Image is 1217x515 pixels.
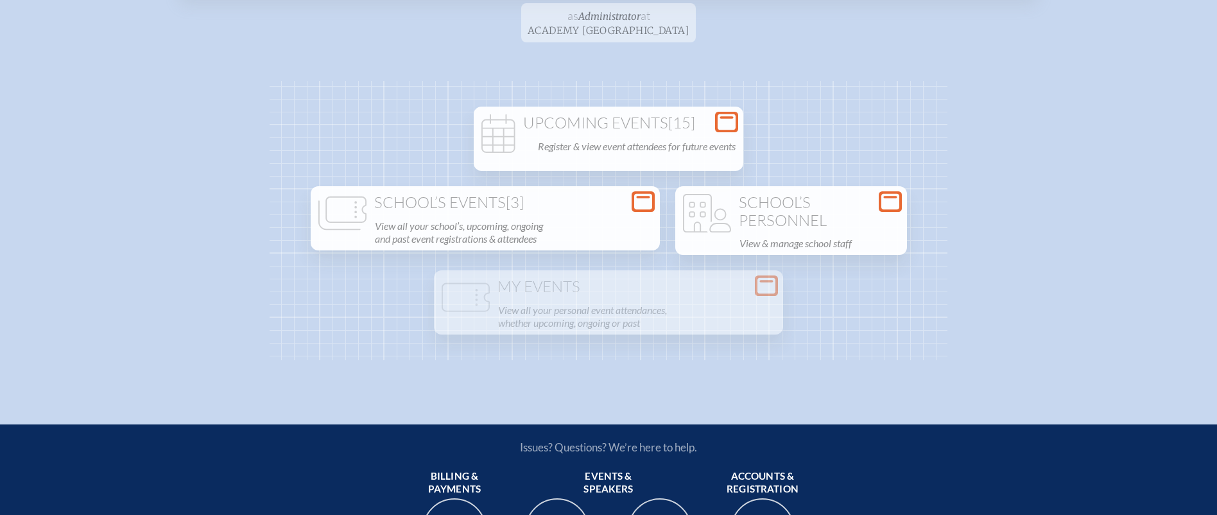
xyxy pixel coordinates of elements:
span: [3] [506,193,524,212]
h1: My Events [439,278,778,296]
p: View all your personal event attendances, whether upcoming, ongoing or past [498,301,775,332]
h1: School’s Events [316,194,655,212]
p: View all your school’s, upcoming, ongoing and past event registrations & attendees [375,217,652,248]
p: View & manage school staff [739,234,899,252]
span: Billing & payments [408,470,501,496]
p: Register & view event attendees for future events [538,137,736,155]
span: [15] [668,113,695,132]
span: Accounts & registration [716,470,809,496]
h1: School’s Personnel [680,194,902,229]
h1: Upcoming Events [479,114,738,132]
span: Events & speakers [562,470,655,496]
p: Issues? Questions? We’re here to help. [383,441,834,454]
